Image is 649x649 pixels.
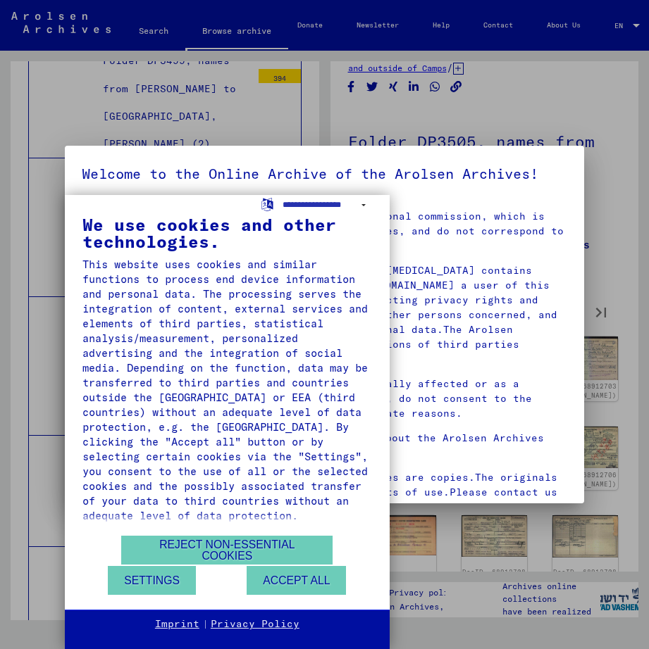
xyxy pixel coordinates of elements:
[108,566,196,595] button: Settings
[155,617,199,631] a: Imprint
[82,257,372,523] div: This website uses cookies and similar functions to process end device information and personal da...
[211,617,299,631] a: Privacy Policy
[82,216,372,250] div: We use cookies and other technologies.
[121,536,333,565] button: Reject non-essential cookies
[247,566,346,595] button: Accept all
